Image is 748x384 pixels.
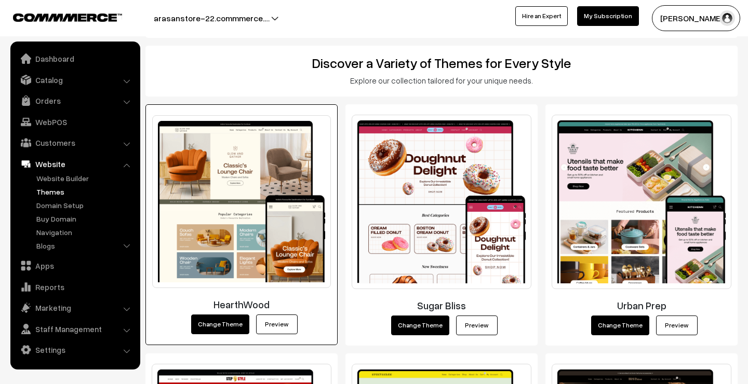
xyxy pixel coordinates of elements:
[34,186,137,197] a: Themes
[13,155,137,173] a: Website
[391,316,449,335] button: Change Theme
[456,316,498,335] a: Preview
[13,10,104,23] a: COMMMERCE
[13,113,137,131] a: WebPOS
[13,13,122,21] img: COMMMERCE
[352,115,531,289] img: Sugar Bliss
[13,49,137,68] a: Dashboard
[719,10,735,26] img: user
[152,298,331,310] h3: HearthWood
[656,316,698,335] a: Preview
[34,173,137,184] a: Website Builder
[34,240,137,251] a: Blogs
[13,298,137,317] a: Marketing
[591,316,649,335] button: Change Theme
[191,314,249,334] button: Change Theme
[117,5,306,31] button: arasanstore-22.commmerce.…
[13,133,137,152] a: Customers
[153,76,730,85] h3: Explore our collection tailored for your unique needs.
[13,256,137,275] a: Apps
[652,5,740,31] button: [PERSON_NAME]
[552,115,731,289] img: Urban Prep
[152,115,331,288] img: HearthWood
[515,6,568,26] a: Hire an Expert
[577,6,639,26] a: My Subscription
[13,278,137,296] a: Reports
[256,314,298,334] a: Preview
[552,299,731,311] h3: Urban Prep
[34,227,137,238] a: Navigation
[13,320,137,338] a: Staff Management
[153,55,730,71] h2: Discover a Variety of Themes for Every Style
[13,91,137,110] a: Orders
[13,71,137,89] a: Catalog
[34,200,137,211] a: Domain Setup
[34,213,137,224] a: Buy Domain
[352,299,531,311] h3: Sugar Bliss
[13,340,137,359] a: Settings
